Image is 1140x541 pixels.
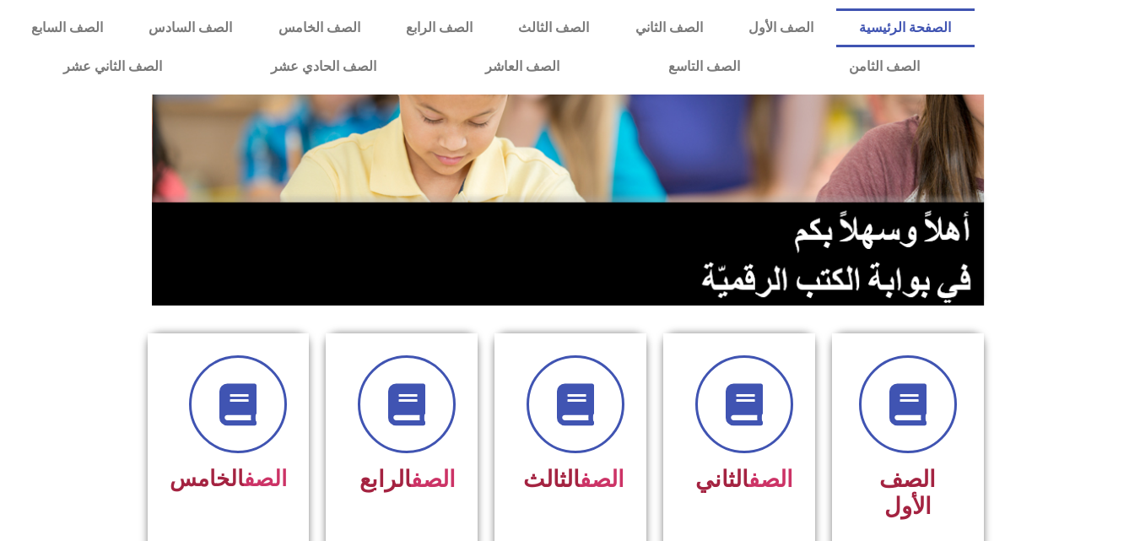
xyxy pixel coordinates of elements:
a: الصف [244,466,287,491]
a: الصف الحادي عشر [216,47,430,86]
span: الرابع [359,466,456,493]
a: الصف الثاني عشر [8,47,216,86]
a: الصف الثالث [495,8,612,47]
span: الثالث [523,466,624,493]
a: الصفحة الرئيسية [836,8,974,47]
span: الثاني [695,466,793,493]
a: الصف السابع [8,8,126,47]
a: الصف الثاني [613,8,726,47]
a: الصف [748,466,793,493]
a: الصف السادس [126,8,255,47]
a: الصف [411,466,456,493]
a: الصف الأول [726,8,836,47]
a: الصف العاشر [430,47,613,86]
span: الصف الأول [879,466,936,520]
a: الصف الثامن [794,47,974,86]
a: الصف [580,466,624,493]
span: الخامس [170,466,287,491]
a: الصف الخامس [256,8,383,47]
a: الصف التاسع [613,47,794,86]
a: الصف الرابع [383,8,495,47]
